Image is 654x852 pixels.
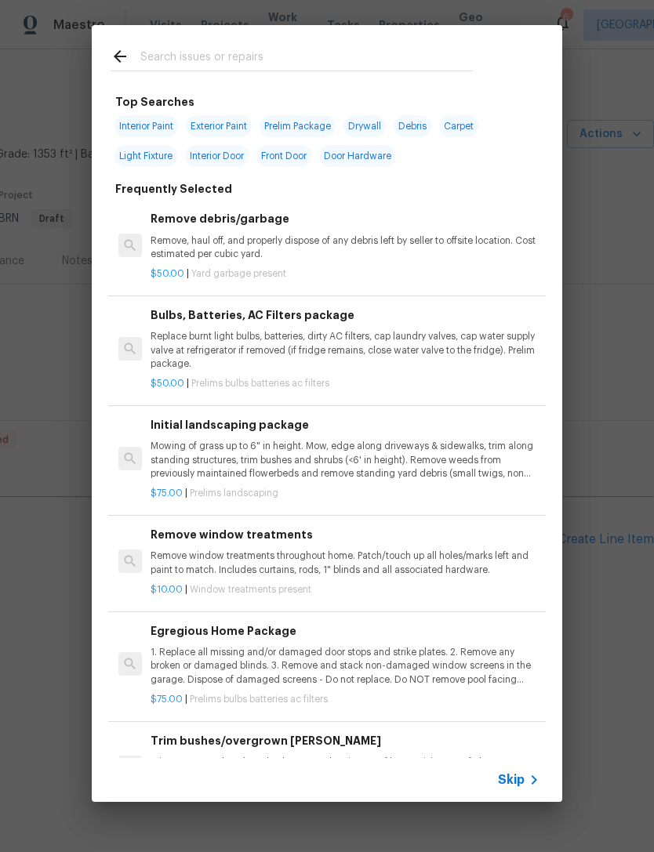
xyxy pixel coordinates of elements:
span: Interior Paint [114,115,178,137]
span: Prelims bulbs batteries ac filters [191,379,329,388]
span: Interior Door [185,145,249,167]
h6: Frequently Selected [115,180,232,198]
h6: Initial landscaping package [151,416,540,433]
span: Door Hardware [319,145,396,167]
h6: Egregious Home Package [151,622,540,640]
h6: Bulbs, Batteries, AC Filters package [151,306,540,324]
span: $50.00 [151,269,184,278]
p: | [151,583,540,596]
h6: Remove debris/garbage [151,210,540,227]
p: | [151,487,540,500]
p: | [151,693,540,706]
span: $50.00 [151,379,184,388]
span: Carpet [439,115,478,137]
p: Trim overgrown hegdes & bushes around perimeter of home giving 12" of clearance. Properly dispose... [151,756,540,782]
span: Prelims bulbs batteries ac filters [190,694,328,704]
span: $75.00 [151,488,183,498]
p: 1. Replace all missing and/or damaged door stops and strike plates. 2. Remove any broken or damag... [151,646,540,686]
span: Exterior Paint [186,115,252,137]
span: $75.00 [151,694,183,704]
span: Light Fixture [114,145,177,167]
input: Search issues or repairs [140,47,473,71]
p: Remove, haul off, and properly dispose of any debris left by seller to offsite location. Cost est... [151,234,540,261]
span: Drywall [343,115,386,137]
p: | [151,377,540,390]
p: Replace burnt light bulbs, batteries, dirty AC filters, cap laundry valves, cap water supply valv... [151,330,540,370]
span: Skip [498,772,525,788]
p: | [151,267,540,281]
span: Front Door [256,145,311,167]
h6: Remove window treatments [151,526,540,543]
p: Mowing of grass up to 6" in height. Mow, edge along driveways & sidewalks, trim along standing st... [151,440,540,480]
span: Prelims landscaping [190,488,278,498]
span: $10.00 [151,585,183,594]
span: Debris [394,115,431,137]
p: Remove window treatments throughout home. Patch/touch up all holes/marks left and paint to match.... [151,549,540,576]
h6: Top Searches [115,93,194,111]
span: Prelim Package [260,115,336,137]
span: Window treatments present [190,585,311,594]
h6: Trim bushes/overgrown [PERSON_NAME] [151,732,540,749]
span: Yard garbage present [191,269,286,278]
